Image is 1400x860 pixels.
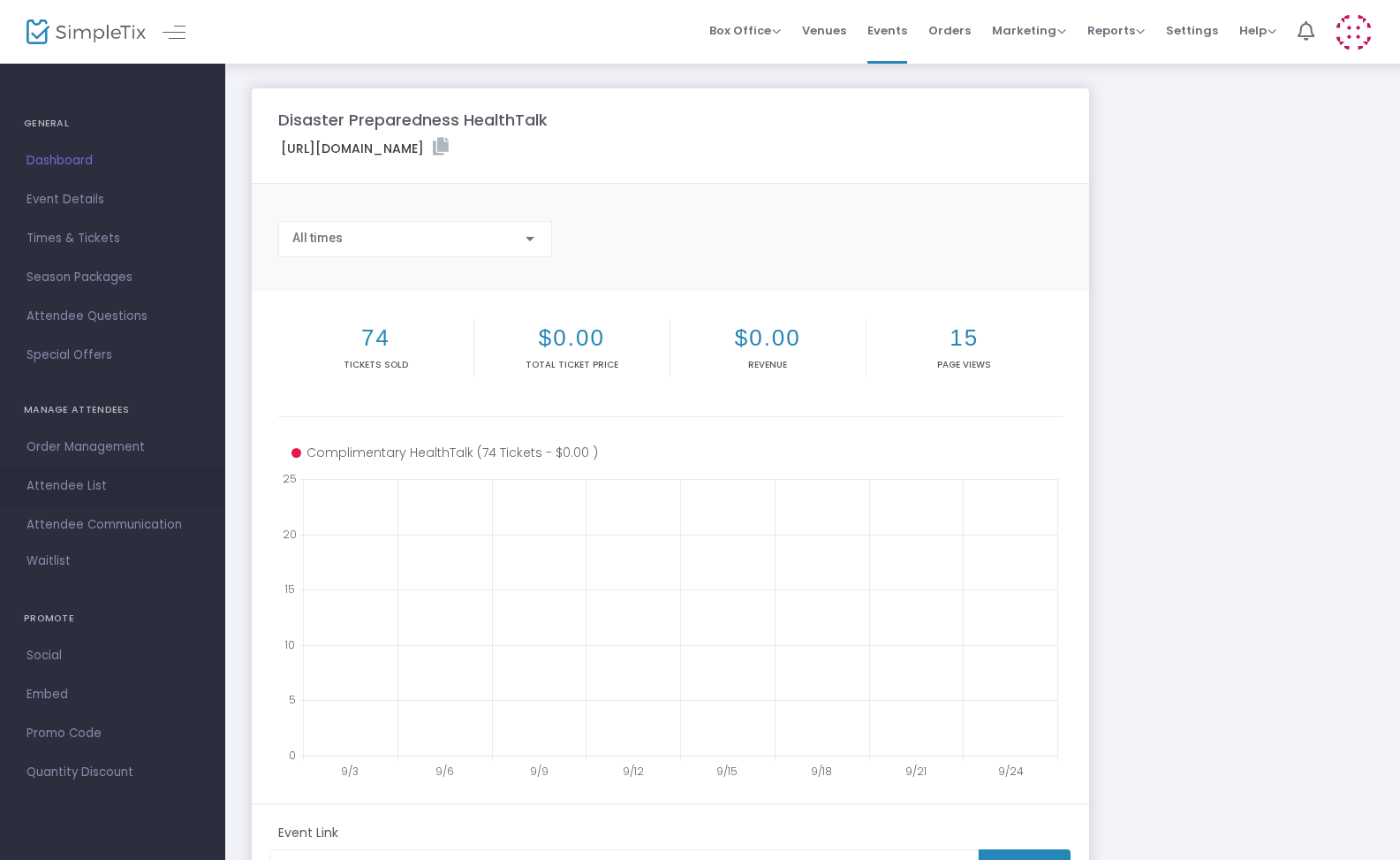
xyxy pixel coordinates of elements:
[26,644,199,667] span: Social
[1166,8,1218,53] span: Settings
[284,582,295,597] text: 15
[283,526,297,541] text: 20
[26,722,199,745] span: Promo Code
[1087,22,1145,39] span: Reports
[478,358,666,371] p: Total Ticket Price
[26,683,199,706] span: Embed
[24,106,201,141] h4: GENERAL
[867,8,907,53] span: Events
[26,552,71,570] span: Waitlist
[278,824,338,842] m-panel-subtitle: Event Link
[26,227,199,250] span: Times & Tickets
[284,636,295,651] text: 10
[292,231,343,245] span: All times
[24,392,201,428] h4: MANAGE ATTENDEES
[811,764,832,779] text: 9/18
[283,471,297,486] text: 25
[26,188,199,211] span: Event Details
[870,324,1059,352] h2: 15
[278,108,548,132] m-panel-title: Disaster Preparedness HealthTalk
[289,692,296,707] text: 5
[623,764,644,779] text: 9/12
[24,601,201,636] h4: PROMOTE
[905,764,927,779] text: 9/21
[716,764,738,779] text: 9/15
[478,324,666,352] h2: $0.00
[1239,22,1276,39] span: Help
[282,358,470,371] p: Tickets sold
[341,764,359,779] text: 9/3
[282,324,470,352] h2: 74
[998,764,1024,779] text: 9/24
[674,358,862,371] p: Revenue
[530,764,549,779] text: 9/9
[26,475,199,498] span: Attendee List
[26,305,199,328] span: Attendee Questions
[26,266,199,289] span: Season Packages
[802,8,846,53] span: Venues
[26,761,199,784] span: Quantity Discount
[709,22,781,39] span: Box Office
[870,358,1059,371] p: Page Views
[26,436,199,459] span: Order Management
[435,764,454,779] text: 9/6
[992,22,1066,39] span: Marketing
[281,138,449,158] label: [URL][DOMAIN_NAME]
[26,344,199,367] span: Special Offers
[928,8,971,53] span: Orders
[26,514,199,537] span: Attendee Communication
[674,324,862,352] h2: $0.00
[26,149,199,172] span: Dashboard
[289,748,296,763] text: 0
